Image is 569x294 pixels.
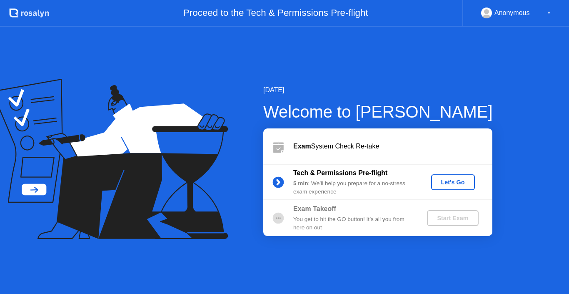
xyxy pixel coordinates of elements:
[434,179,472,186] div: Let's Go
[293,179,413,196] div: : We’ll help you prepare for a no-stress exam experience
[293,143,311,150] b: Exam
[427,210,478,226] button: Start Exam
[494,8,530,18] div: Anonymous
[430,215,475,221] div: Start Exam
[293,169,387,176] b: Tech & Permissions Pre-flight
[293,205,336,212] b: Exam Takeoff
[293,215,413,232] div: You get to hit the GO button! It’s all you from here on out
[293,141,492,151] div: System Check Re-take
[431,174,475,190] button: Let's Go
[293,180,308,186] b: 5 min
[263,99,493,124] div: Welcome to [PERSON_NAME]
[547,8,551,18] div: ▼
[263,85,493,95] div: [DATE]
